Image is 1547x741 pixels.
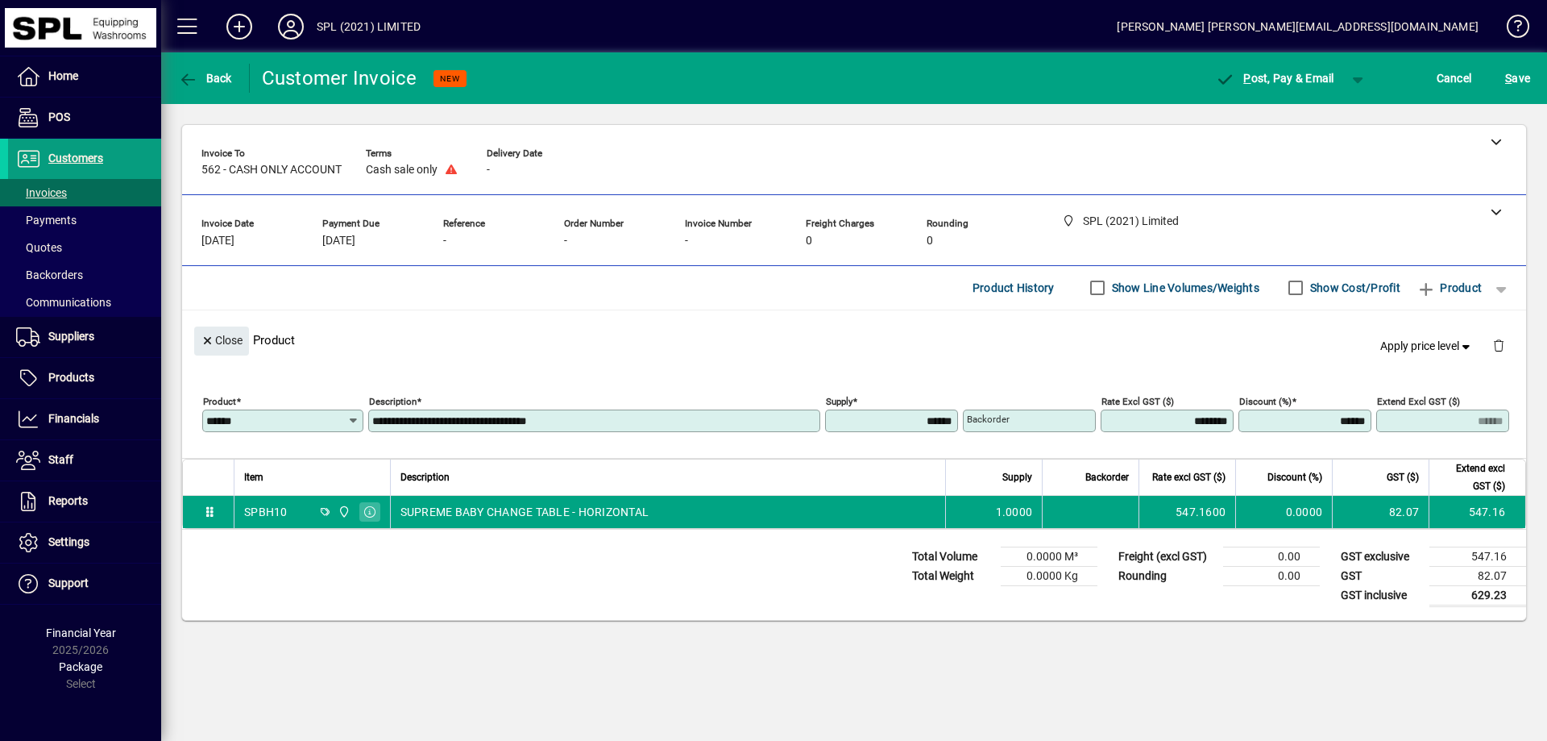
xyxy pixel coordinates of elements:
[334,503,352,521] span: SPL (2021) Limited
[161,64,250,93] app-page-header-button: Back
[1433,64,1476,93] button: Cancel
[8,440,161,481] a: Staff
[904,566,1001,585] td: Total Weight
[214,12,265,41] button: Add
[1439,460,1505,495] span: Extend excl GST ($)
[564,235,567,248] span: -
[16,241,62,254] span: Quotes
[1223,547,1320,566] td: 0.00
[8,399,161,439] a: Financials
[48,577,89,589] span: Support
[16,186,67,199] span: Invoices
[201,235,234,248] span: [DATE]
[966,273,1061,302] button: Product History
[16,214,77,227] span: Payments
[806,235,812,248] span: 0
[178,72,232,85] span: Back
[1333,547,1429,566] td: GST exclusive
[48,110,70,123] span: POS
[1479,327,1518,365] button: Delete
[1110,547,1223,566] td: Freight (excl GST)
[685,235,688,248] span: -
[927,235,933,248] span: 0
[203,395,236,406] mat-label: Product
[48,330,94,343] span: Suppliers
[174,64,236,93] button: Back
[1235,496,1332,528] td: 0.0000
[1437,65,1472,91] span: Cancel
[967,414,1010,425] mat-label: Backorder
[1429,496,1525,528] td: 547.16
[8,289,161,316] a: Communications
[244,504,288,520] div: SPBH10
[1149,504,1226,520] div: 547.1600
[1002,468,1032,486] span: Supply
[1216,72,1334,85] span: ost, Pay & Email
[1117,14,1479,40] div: [PERSON_NAME] [PERSON_NAME][EMAIL_ADDRESS][DOMAIN_NAME]
[190,333,253,348] app-page-header-button: Close
[1408,273,1490,302] button: Product
[1208,64,1342,93] button: Post, Pay & Email
[8,234,161,261] a: Quotes
[201,327,243,354] span: Close
[48,494,88,507] span: Reports
[1333,585,1429,606] td: GST inclusive
[1429,585,1526,606] td: 629.23
[400,468,450,486] span: Description
[182,310,1526,369] div: Product
[244,468,263,486] span: Item
[1387,468,1419,486] span: GST ($)
[48,412,99,425] span: Financials
[1001,566,1097,585] td: 0.0000 Kg
[1110,566,1223,585] td: Rounding
[8,358,161,398] a: Products
[262,65,417,91] div: Customer Invoice
[1416,275,1482,301] span: Product
[1495,3,1527,56] a: Knowledge Base
[8,206,161,234] a: Payments
[48,152,103,164] span: Customers
[8,261,161,289] a: Backorders
[8,98,161,138] a: POS
[8,317,161,357] a: Suppliers
[8,522,161,563] a: Settings
[1377,395,1460,406] mat-label: Extend excl GST ($)
[904,547,1001,566] td: Total Volume
[1239,395,1292,406] mat-label: Discount (%)
[1374,331,1480,360] button: Apply price level
[201,164,342,177] span: 562 - CASH ONLY ACCOUNT
[194,327,249,356] button: Close
[16,269,83,281] span: Backorders
[48,453,73,466] span: Staff
[1429,547,1526,566] td: 547.16
[59,660,102,673] span: Package
[1085,468,1129,486] span: Backorder
[8,564,161,604] a: Support
[48,535,89,548] span: Settings
[1505,72,1512,85] span: S
[1332,496,1429,528] td: 82.07
[48,371,94,384] span: Products
[1333,566,1429,585] td: GST
[46,627,116,639] span: Financial Year
[265,12,317,41] button: Profile
[8,481,161,522] a: Reports
[1243,72,1250,85] span: P
[487,164,490,177] span: -
[1101,395,1174,406] mat-label: Rate excl GST ($)
[1223,566,1320,585] td: 0.00
[8,56,161,97] a: Home
[440,73,460,84] span: NEW
[1109,280,1259,296] label: Show Line Volumes/Weights
[1307,280,1400,296] label: Show Cost/Profit
[322,235,355,248] span: [DATE]
[973,275,1055,301] span: Product History
[48,69,78,82] span: Home
[443,235,446,248] span: -
[1501,64,1534,93] button: Save
[1429,566,1526,585] td: 82.07
[1152,468,1226,486] span: Rate excl GST ($)
[1505,65,1530,91] span: ave
[366,164,438,177] span: Cash sale only
[317,14,421,40] div: SPL (2021) LIMITED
